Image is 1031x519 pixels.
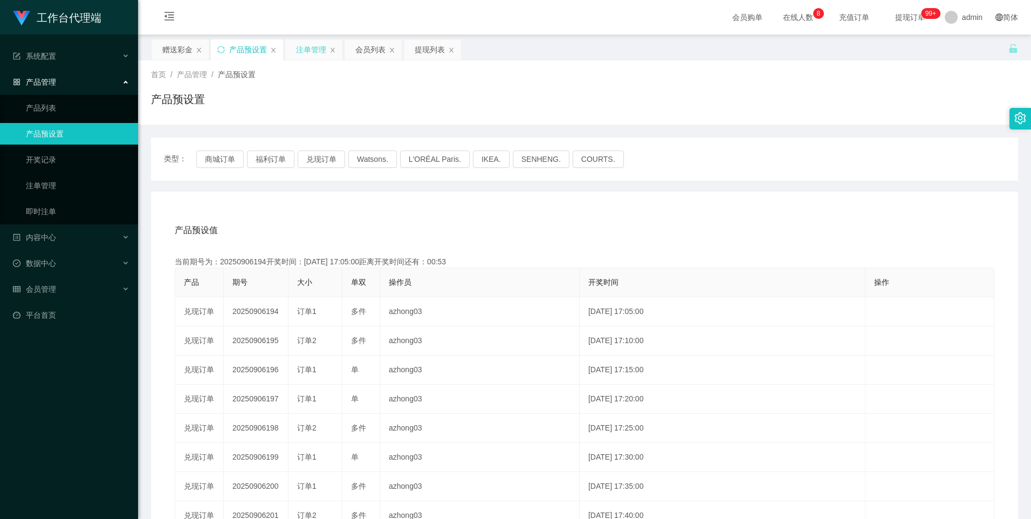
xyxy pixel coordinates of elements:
div: 产品预设置 [229,39,267,60]
button: IKEA. [473,151,510,168]
td: [DATE] 17:10:00 [580,326,865,356]
span: 订单1 [297,482,317,490]
i: 图标: close [196,47,202,53]
i: 图标: appstore-o [13,78,20,86]
i: 图标: close [329,47,336,53]
span: 订单1 [297,365,317,374]
a: 工作台代理端 [13,13,101,22]
td: 20250906196 [224,356,288,385]
span: 订单1 [297,453,317,461]
td: 20250906199 [224,443,288,472]
td: [DATE] 17:35:00 [580,472,865,501]
td: 20250906195 [224,326,288,356]
button: 福利订单 [247,151,294,168]
td: [DATE] 17:05:00 [580,297,865,326]
td: [DATE] 17:15:00 [580,356,865,385]
span: 订单1 [297,394,317,403]
td: 兑现订单 [175,356,224,385]
a: 图标: dashboard平台首页 [13,304,129,326]
a: 即时注单 [26,201,129,222]
span: 产品预设值 [175,224,218,237]
sup: 8 [813,8,824,19]
span: 会员管理 [13,285,56,293]
a: 产品预设置 [26,123,129,145]
a: 注单管理 [26,175,129,196]
td: 20250906198 [224,414,288,443]
div: 会员列表 [355,39,386,60]
span: 订单1 [297,307,317,316]
i: 图标: setting [1014,112,1026,124]
span: 产品管理 [13,78,56,86]
span: 操作 [874,278,889,286]
td: 兑现订单 [175,385,224,414]
span: 首页 [151,70,166,79]
span: 产品预设置 [218,70,256,79]
span: 充值订单 [834,13,875,21]
a: 产品列表 [26,97,129,119]
sup: 1095 [921,8,940,19]
span: 系统配置 [13,52,56,60]
span: 操作员 [389,278,411,286]
span: 单 [351,365,359,374]
i: 图标: profile [13,234,20,241]
button: 兑现订单 [298,151,345,168]
span: 产品管理 [177,70,207,79]
i: 图标: global [995,13,1003,21]
i: 图标: menu-fold [151,1,188,35]
td: [DATE] 17:20:00 [580,385,865,414]
td: [DATE] 17:30:00 [580,443,865,472]
i: 图标: form [13,52,20,60]
span: 内容中心 [13,233,56,242]
span: 多件 [351,336,366,345]
h1: 工作台代理端 [37,1,101,35]
td: azhong03 [380,297,580,326]
i: 图标: table [13,285,20,293]
td: 兑现订单 [175,297,224,326]
div: 当前期号为：20250906194开奖时间：[DATE] 17:05:00距离开奖时间还有：00:53 [175,256,994,268]
td: azhong03 [380,356,580,385]
td: azhong03 [380,443,580,472]
span: 在线人数 [778,13,819,21]
i: 图标: close [448,47,455,53]
div: 注单管理 [296,39,326,60]
button: 商城订单 [196,151,244,168]
td: azhong03 [380,472,580,501]
td: 20250906200 [224,472,288,501]
td: 20250906197 [224,385,288,414]
td: 兑现订单 [175,414,224,443]
a: 开奖记录 [26,149,129,170]
button: SENHENG. [513,151,569,168]
span: / [211,70,214,79]
span: / [170,70,173,79]
td: 兑现订单 [175,472,224,501]
td: 兑现订单 [175,443,224,472]
td: azhong03 [380,326,580,356]
span: 提现订单 [890,13,931,21]
span: 期号 [232,278,248,286]
span: 数据中心 [13,259,56,268]
div: 赠送彩金 [162,39,193,60]
td: 兑现订单 [175,326,224,356]
p: 8 [817,8,821,19]
div: 提现列表 [415,39,445,60]
span: 单 [351,453,359,461]
button: Watsons. [348,151,397,168]
span: 订单2 [297,336,317,345]
button: COURTS. [573,151,624,168]
i: 图标: check-circle-o [13,259,20,267]
i: 图标: sync [217,46,225,53]
span: 多件 [351,307,366,316]
i: 图标: close [389,47,395,53]
span: 订单2 [297,424,317,432]
img: logo.9652507e.png [13,11,30,26]
span: 单 [351,394,359,403]
td: 20250906194 [224,297,288,326]
span: 产品 [184,278,199,286]
i: 图标: close [270,47,277,53]
span: 大小 [297,278,312,286]
button: L'ORÉAL Paris. [400,151,470,168]
td: azhong03 [380,414,580,443]
td: azhong03 [380,385,580,414]
span: 开奖时间 [588,278,618,286]
span: 多件 [351,482,366,490]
